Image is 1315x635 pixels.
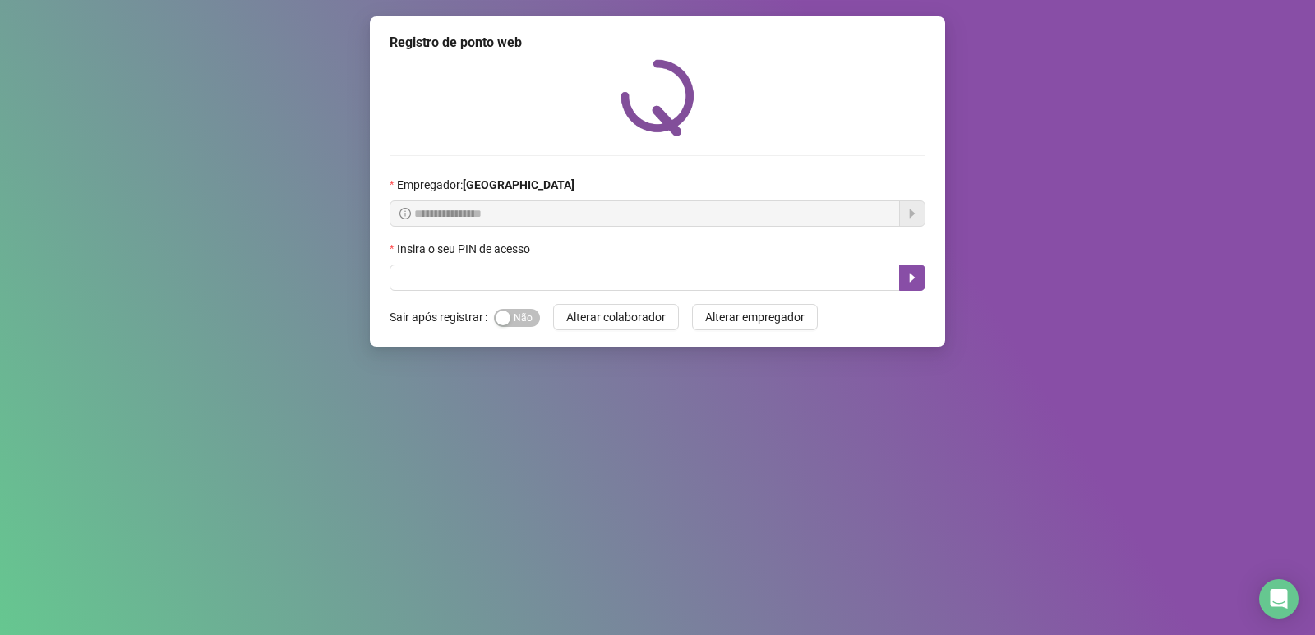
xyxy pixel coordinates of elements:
[621,59,694,136] img: QRPoint
[692,304,818,330] button: Alterar empregador
[399,208,411,219] span: info-circle
[566,308,666,326] span: Alterar colaborador
[390,240,541,258] label: Insira o seu PIN de acesso
[553,304,679,330] button: Alterar colaborador
[397,176,574,194] span: Empregador :
[906,271,919,284] span: caret-right
[390,33,925,53] div: Registro de ponto web
[390,304,494,330] label: Sair após registrar
[705,308,805,326] span: Alterar empregador
[1259,579,1299,619] div: Open Intercom Messenger
[463,178,574,191] strong: [GEOGRAPHIC_DATA]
